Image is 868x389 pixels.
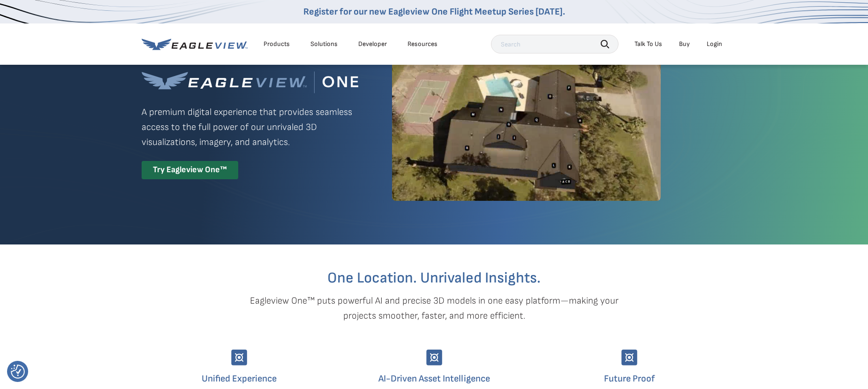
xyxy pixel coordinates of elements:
[142,105,358,150] p: A premium digital experience that provides seamless access to the full power of our unrivaled 3D ...
[707,40,722,48] div: Login
[149,371,330,386] h4: Unified Experience
[303,6,565,17] a: Register for our new Eagleview One Flight Meetup Series [DATE].
[491,35,619,53] input: Search
[679,40,690,48] a: Buy
[539,371,720,386] h4: Future Proof
[408,40,438,48] div: Resources
[11,365,25,379] img: Revisit consent button
[344,371,525,386] h4: AI-Driven Asset Intelligence
[426,350,442,366] img: Group-9744.svg
[634,40,662,48] div: Talk To Us
[264,40,290,48] div: Products
[231,350,247,366] img: Group-9744.svg
[310,40,338,48] div: Solutions
[142,161,238,179] div: Try Eagleview One™
[621,350,637,366] img: Group-9744.svg
[149,271,720,286] h2: One Location. Unrivaled Insights.
[11,365,25,379] button: Consent Preferences
[234,293,635,323] p: Eagleview One™ puts powerful AI and precise 3D models in one easy platform—making your projects s...
[142,71,358,93] img: Eagleview One™
[358,40,387,48] a: Developer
